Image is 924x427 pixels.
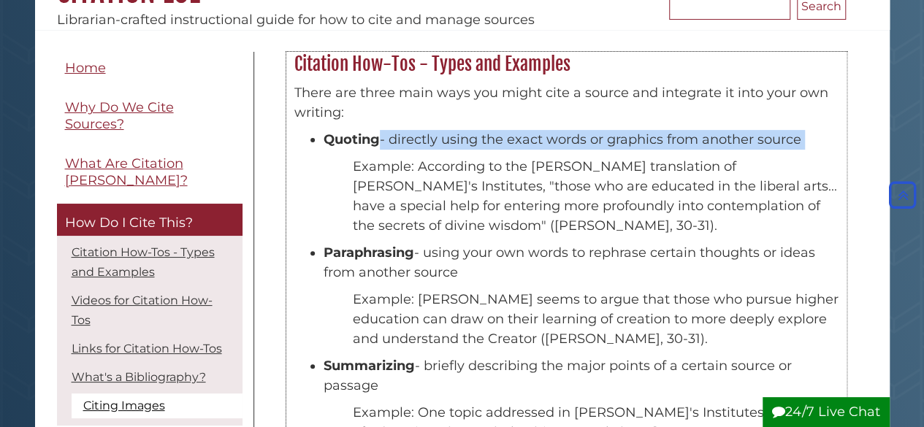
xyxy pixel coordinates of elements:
[885,187,920,203] a: Back to Top
[57,204,243,236] a: How Do I Cite This?
[65,99,174,132] span: Why Do We Cite Sources?
[57,52,243,85] a: Home
[65,215,193,231] span: How Do I Cite This?
[324,131,380,147] strong: Quoting
[324,130,839,150] li: - directly using the exact words or graphics from another source
[57,147,243,196] a: What Are Citation [PERSON_NAME]?
[324,358,415,374] strong: Summarizing
[287,53,846,76] h2: Citation How-Tos - Types and Examples
[72,245,215,279] a: Citation How-Tos - Types and Examples
[65,155,188,188] span: What Are Citation [PERSON_NAME]?
[72,370,206,384] a: What's a Bibliography?
[353,290,839,349] p: Example: [PERSON_NAME] seems to argue that those who pursue higher education can draw on their le...
[57,91,243,140] a: Why Do We Cite Sources?
[763,397,890,427] button: 24/7 Live Chat
[324,356,839,396] li: - briefly describing the major points of a certain source or passage
[65,60,106,76] span: Home
[72,342,222,355] a: Links for Citation How-Tos
[57,12,535,28] span: Librarian-crafted instructional guide for how to cite and manage sources
[294,83,839,123] p: There are three main ways you might cite a source and integrate it into your own writing:
[324,245,414,261] strong: Paraphrasing
[353,157,839,236] p: Example: According to the [PERSON_NAME] translation of [PERSON_NAME]'s Institutes, "those who are...
[324,243,839,282] li: - using your own words to rephrase certain thoughts or ideas from another source
[72,393,243,418] a: Citing Images
[72,293,213,327] a: Videos for Citation How-Tos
